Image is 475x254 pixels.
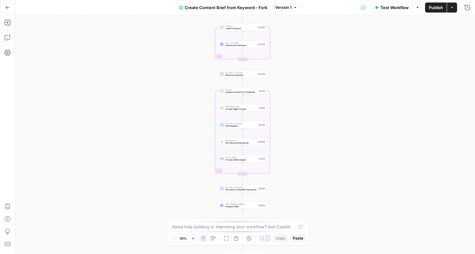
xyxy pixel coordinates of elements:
div: Step 212 [258,187,265,190]
div: Complete [218,172,267,175]
g: Edge from step_51 to step_207 [242,14,243,23]
span: LLM · [PERSON_NAME] 4 [226,203,257,205]
g: Edge from step_207-iteration-end to step_209 [242,61,243,70]
span: Scrape Page Content [226,108,257,111]
div: LoopIterationAnalyze Content for Top Ranking PagesStep 89 [218,87,267,95]
span: Version 1 [275,5,292,10]
span: Format JSON Output [226,158,257,161]
div: Step 198 [258,204,265,207]
div: LLM · GPT-5 MiniDetermine if relevantStep 208 [218,40,267,48]
div: Step 192 [258,124,265,126]
g: Edge from step_89 to step_90 [242,95,243,104]
button: Copy [273,234,288,242]
g: Edge from step_90 to step_192 [242,112,243,121]
g: Edge from step_209 to step_89 [242,78,243,87]
div: Web Page ScrapeScrape Page ContentStep 90 [218,104,267,112]
div: SEO ResearchGet Semrush KeywordsStep 206 [218,138,267,146]
span: Analyze Titles [226,205,257,208]
div: Run Code · JavaScriptStructure Competitor KeywordsStep 212 [218,185,267,192]
g: Edge from step_89-iteration-end to step_212 [242,175,243,184]
span: Paste [293,235,303,241]
div: Run Code · JavaScriptRemove irrelevantStep 209 [218,70,267,78]
span: Iteration [226,25,256,27]
span: LLM · GPT-5 Mini [226,42,256,44]
span: Format JSON [226,156,257,159]
span: Run Code · JavaScript [226,122,257,125]
span: Get Headers [226,124,257,128]
span: Create Content Brief from Keyword - Fork [185,4,267,11]
span: Run Code · JavaScript [226,71,256,74]
div: Step 90 [259,107,265,109]
span: Test Workflow [380,4,409,11]
g: Edge from step_212 to step_198 [242,192,243,201]
span: Label if relevant [226,27,256,30]
div: Step 207 [258,26,265,29]
g: Edge from step_206 to step_96 [242,146,243,155]
g: Edge from step_192 to step_206 [242,129,243,138]
div: LLM · [PERSON_NAME] 4Analyze TitlesStep 198 [218,202,267,209]
div: Step 208 [258,43,265,46]
span: Remove irrelevant [226,74,256,77]
div: Format JSONFormat JSON OutputStep 96 [218,155,267,162]
div: LoopIterationLabel if relevantStep 207 [218,24,267,31]
span: Copy [276,235,285,241]
div: Complete [218,57,267,61]
span: Web Page Scrape [226,105,257,108]
span: Iteration [226,88,257,91]
span: Analyze Content for Top Ranking Pages [226,91,257,94]
button: Create Content Brief from Keyword - Fork [175,3,271,13]
div: Run Code · JavaScriptGet HeadersStep 192 [218,121,267,129]
img: ey5lt04xp3nqzrimtu8q5fsyor3u [220,140,223,143]
div: Complete [238,172,247,175]
div: LLM · GPT-5Extract TitlesStep 214 [218,219,267,226]
g: Edge from step_207 to step_208 [242,31,243,40]
button: Test Workflow [371,3,412,13]
div: Step 96 [259,157,265,160]
div: Complete [238,57,247,61]
span: SEO Research [226,139,256,142]
div: Step 206 [258,140,265,143]
g: Edge from step_202 to step_218 [242,243,243,252]
span: Publish [429,4,443,11]
div: Step 209 [258,73,265,76]
span: Structure Competitor Keywords [226,188,257,191]
button: Paste [290,234,306,242]
g: Edge from step_198 to step_214 [242,209,243,218]
span: Run Code · JavaScript [226,186,257,188]
button: Publish [425,3,447,13]
span: Determine if relevant [226,44,256,47]
span: 50% [180,236,187,241]
span: Get Semrush Keywords [226,141,256,145]
button: Version 1 [272,3,300,12]
div: Step 89 [259,90,265,93]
